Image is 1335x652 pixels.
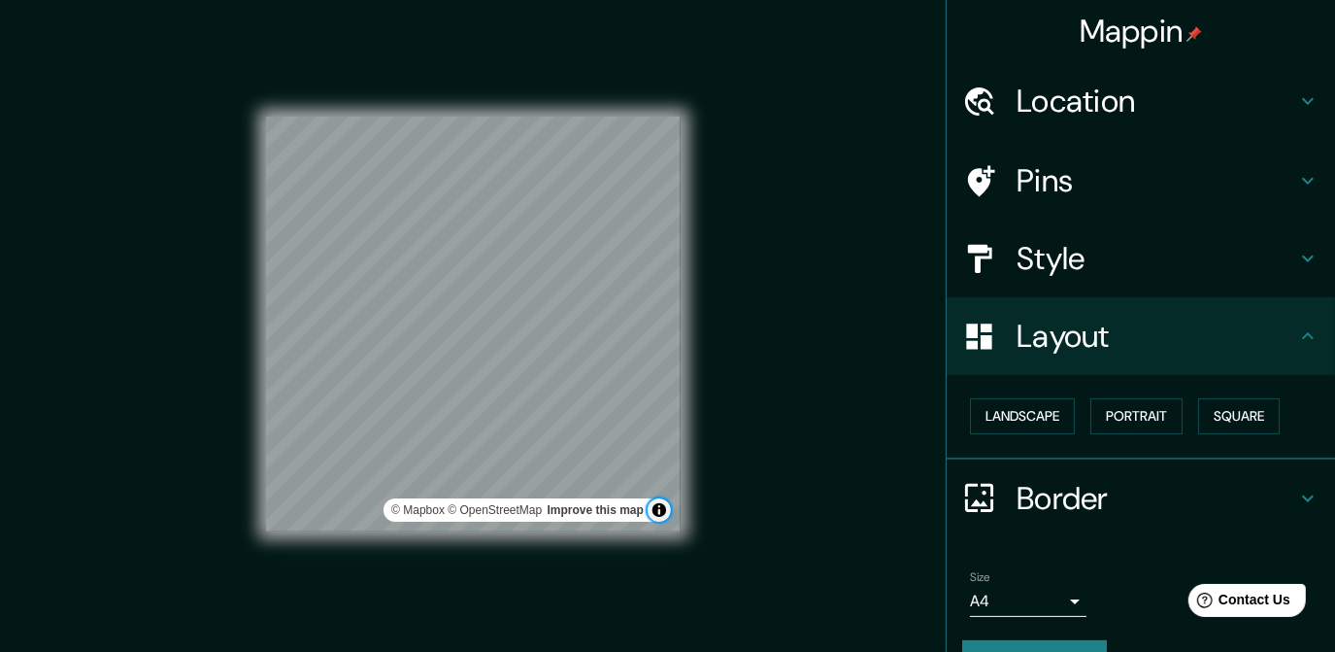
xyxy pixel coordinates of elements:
[970,398,1075,434] button: Landscape
[1080,12,1203,51] h4: Mappin
[1017,317,1296,356] h4: Layout
[1017,161,1296,200] h4: Pins
[1186,26,1202,42] img: pin-icon.png
[391,503,445,517] a: Mapbox
[448,503,542,517] a: OpenStreetMap
[970,568,990,585] label: Size
[947,220,1335,297] div: Style
[947,142,1335,220] div: Pins
[947,62,1335,140] div: Location
[548,503,644,517] a: Map feedback
[1090,398,1183,434] button: Portrait
[1017,82,1296,120] h4: Location
[1017,239,1296,278] h4: Style
[970,586,1086,617] div: A4
[1198,398,1280,434] button: Square
[947,297,1335,375] div: Layout
[947,460,1335,537] div: Border
[648,498,671,522] button: Toggle attribution
[266,117,681,532] canvas: Map
[1162,576,1314,631] iframe: Help widget launcher
[1017,479,1296,518] h4: Border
